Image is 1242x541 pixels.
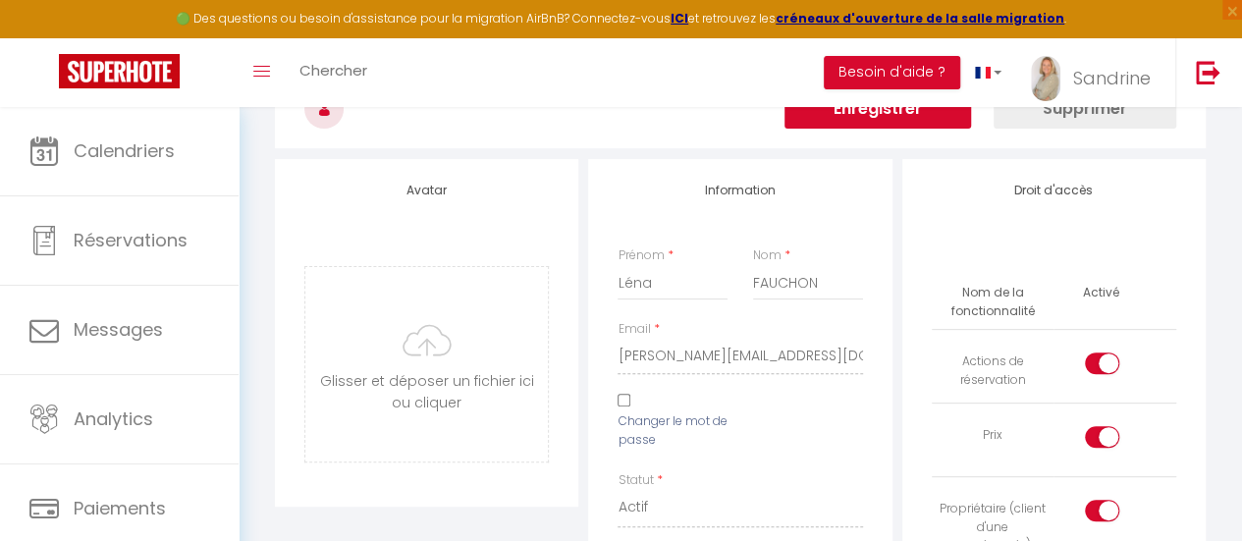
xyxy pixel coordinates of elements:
label: Prénom [618,246,664,265]
span: Sandrine [1073,66,1151,90]
button: Enregistrer [784,89,971,129]
img: ... [1031,56,1060,101]
a: ICI [671,10,688,27]
span: Calendriers [74,138,175,163]
img: Super Booking [59,54,180,88]
div: Prix [940,426,1047,445]
span: Réservations [74,228,188,252]
a: Chercher [285,38,382,107]
span: Paiements [74,496,166,520]
div: Actions de réservation [940,352,1047,390]
button: Supprimer [994,89,1176,129]
span: Chercher [299,60,367,81]
a: créneaux d'ouverture de la salle migration [776,10,1064,27]
button: Besoin d'aide ? [824,56,960,89]
label: Statut [618,471,653,490]
h4: Information [618,184,862,197]
span: Analytics [74,406,153,431]
label: Changer le mot de passe [618,412,727,450]
label: Nom [753,246,782,265]
th: Nom de la fonctionnalité [932,276,1054,329]
label: Email [618,320,650,339]
a: ... Sandrine [1016,38,1175,107]
img: logout [1196,60,1220,84]
h4: Droit d'accès [932,184,1176,197]
th: Activé [1075,276,1127,310]
h4: Avatar [304,184,549,197]
button: Ouvrir le widget de chat LiveChat [16,8,75,67]
span: Messages [74,317,163,342]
